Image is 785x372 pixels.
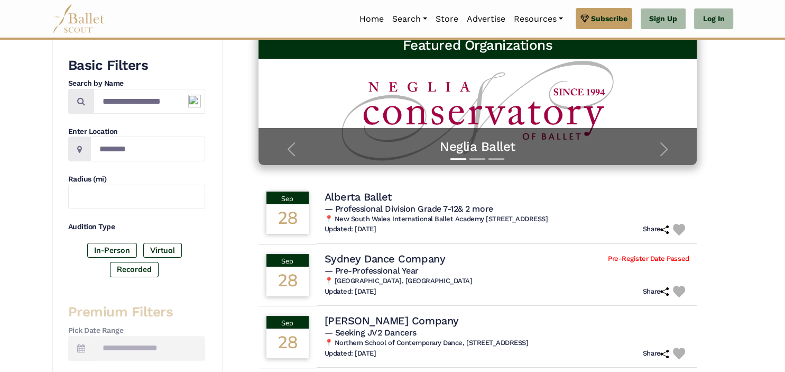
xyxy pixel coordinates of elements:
[388,8,431,30] a: Search
[510,8,567,30] a: Resources
[325,349,376,358] h6: Updated: [DATE]
[266,267,309,296] div: 28
[325,266,419,276] span: — Pre-Professional Year
[463,8,510,30] a: Advertise
[643,349,669,358] h6: Share
[641,8,686,30] a: Sign Up
[266,316,309,329] div: Sep
[355,8,388,30] a: Home
[68,126,205,137] h4: Enter Location
[591,13,627,24] span: Subscribe
[143,243,182,258] label: Virtual
[325,215,689,224] h6: 📍 New South Wales International Ballet Academy [STREET_ADDRESS]
[469,153,485,165] button: Slide 2
[694,8,733,30] a: Log In
[608,255,689,264] span: Pre-Register Date Passed
[458,204,493,214] a: & 2 more
[68,78,205,89] h4: Search by Name
[68,325,205,336] h4: Pick Date Range
[267,37,689,55] h3: Featured Organizations
[325,277,689,286] h6: 📍 [GEOGRAPHIC_DATA], [GEOGRAPHIC_DATA]
[266,254,309,267] div: Sep
[90,137,205,161] input: Location
[325,225,376,234] h6: Updated: [DATE]
[266,192,309,204] div: Sep
[94,89,205,114] input: Search by names...
[580,13,589,24] img: gem.svg
[643,225,669,234] h6: Share
[325,190,392,204] h4: Alberta Ballet
[188,95,201,107] img: npw-badge-icon-locked.svg
[87,243,137,258] label: In-Person
[325,328,417,338] span: — Seeking JV2 Dancers
[431,8,463,30] a: Store
[68,303,205,321] h3: Premium Filters
[488,153,504,165] button: Slide 3
[325,252,445,266] h4: Sydney Dance Company
[325,287,376,296] h6: Updated: [DATE]
[269,139,687,155] a: Neglia Ballet
[643,287,669,296] h6: Share
[325,204,493,214] span: — Professional Division Grade 7-12
[450,153,466,165] button: Slide 1
[325,314,459,328] h4: [PERSON_NAME] Company
[68,57,205,75] h3: Basic Filters
[325,339,689,348] h6: 📍 Northern School of Contemporary Dance, [STREET_ADDRESS]
[266,329,309,358] div: 28
[576,8,632,29] a: Subscribe
[68,222,205,232] h4: Audition Type
[266,204,309,234] div: 28
[110,262,159,277] label: Recorded
[68,174,205,185] h4: Radius (mi)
